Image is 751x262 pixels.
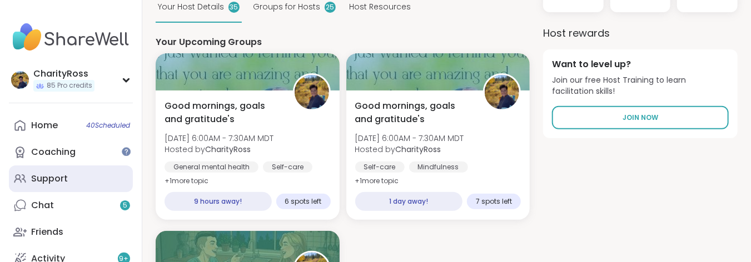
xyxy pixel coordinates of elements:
img: ShareWell Nav Logo [9,18,133,57]
a: Home40Scheduled [9,112,133,139]
h3: Host rewards [543,26,738,41]
img: CharityRoss [295,75,329,109]
div: Home [31,119,58,132]
span: Join our free Host Training to learn facilitation skills! [552,75,729,97]
span: 40 Scheduled [86,121,130,130]
div: 35 [228,2,240,13]
div: Self-care [263,162,312,173]
div: Chat [31,199,54,211]
h4: Your Upcoming Groups [156,36,530,48]
span: Your Host Details [158,1,224,13]
span: Good mornings, goals and gratitude's [165,99,281,126]
a: Join Now [552,106,729,129]
div: Support [31,173,68,185]
div: General mental health [165,162,258,173]
div: CharityRoss [33,68,95,80]
a: Friends [9,219,133,245]
span: 85 Pro credits [47,81,92,90]
span: 5 [123,201,127,210]
span: Groups for Hosts [253,1,320,13]
a: Support [9,165,133,192]
div: Self-care [355,162,405,173]
img: CharityRoss [485,75,519,109]
iframe: Spotlight [122,147,131,156]
div: 25 [325,2,336,13]
h4: Want to level up? [552,58,729,70]
div: 9 hours away! [165,192,272,211]
a: Coaching [9,139,133,165]
b: CharityRoss [396,144,441,155]
div: Friends [31,226,63,238]
span: Good mornings, goals and gratitude's [355,99,471,126]
img: CharityRoss [11,71,29,89]
span: [DATE] 6:00AM - 7:30AM MDT [355,133,464,144]
span: [DATE] 6:00AM - 7:30AM MDT [165,133,273,144]
span: Host Resources [349,1,411,13]
div: Mindfulness [409,162,468,173]
span: Hosted by [165,144,273,155]
div: 1 day away! [355,192,463,211]
div: Coaching [31,146,76,158]
span: Join Now [623,113,658,123]
a: Chat5 [9,192,133,219]
span: 7 spots left [476,197,512,206]
b: CharityRoss [205,144,251,155]
span: Hosted by [355,144,464,155]
span: 6 spots left [285,197,322,206]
